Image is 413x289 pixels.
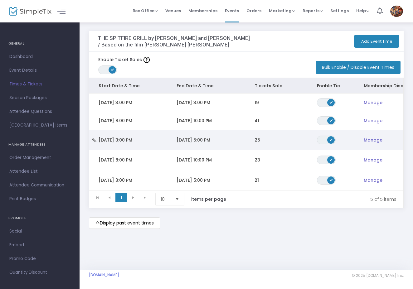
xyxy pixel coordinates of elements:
span: Dashboard [9,53,70,61]
span: Events [225,3,239,19]
th: Enable Ticket Sales [308,78,354,94]
span: [DATE] 3:00 PM [99,99,132,106]
a: [DOMAIN_NAME] [89,272,119,277]
span: Attendee Questions [9,108,70,116]
span: Promo Code [9,255,70,263]
span: [DATE] 5:00 PM [177,177,210,183]
span: Memberships [188,3,217,19]
span: [DATE] 8:00 PM [99,157,132,163]
th: Tickets Sold [245,78,308,94]
span: ON [330,158,333,161]
span: 10 [161,196,170,202]
span: [DATE] 8:00 PM [99,118,132,124]
span: [DATE] 10:00 PM [177,157,212,163]
span: Times & Tickets [9,80,70,88]
span: ON [330,138,333,141]
h3: THE SPITFIRE GRILL by [PERSON_NAME] and [PERSON_NAME] / Based on the film [PERSON_NAME] [PERSON_N... [98,35,252,48]
span: ON [330,101,333,104]
span: Print Badges [9,195,70,203]
span: Quantity Discount [9,268,70,277]
span: Season Packages [9,94,70,102]
span: [DATE] 3:00 PM [99,177,132,183]
span: ON [111,68,114,71]
span: Page 1 [115,193,127,202]
span: © 2025 [DOMAIN_NAME] Inc. [352,273,404,278]
span: ON [330,178,333,181]
button: Select [173,193,182,205]
span: Marketing [269,8,295,14]
span: Manage [364,157,382,163]
m-button: Display past event times [89,217,160,229]
span: [DATE] 3:00 PM [99,137,132,143]
img: question-mark [143,57,150,63]
span: Attendee List [9,167,70,176]
span: Order Management [9,154,70,162]
h4: MANAGE ATTENDEES [8,138,71,151]
span: [DATE] 10:00 PM [177,118,212,124]
label: Enable Ticket Sales [98,56,150,63]
span: 25 [255,137,260,143]
span: [DATE] 3:00 PM [177,99,210,106]
button: Add Event Time [354,35,399,48]
span: [DATE] 5:00 PM [177,137,210,143]
span: Box Office [133,8,158,14]
h4: PROMOTE [8,212,71,224]
span: Help [356,8,369,14]
span: Manage [364,118,382,124]
span: Social [9,227,70,235]
span: Venues [165,3,181,19]
label: items per page [191,196,226,202]
span: Event Details [9,66,70,75]
span: Attendee Communication [9,181,70,189]
span: [GEOGRAPHIC_DATA] Items [9,121,70,129]
button: Bulk Enable / Disable Event Times [316,61,401,74]
span: Reports [303,8,323,14]
div: Data table [89,78,403,190]
span: Settings [330,3,349,19]
span: Manage [364,137,382,143]
span: 41 [255,118,259,124]
th: Start Date & Time [89,78,167,94]
span: Manage [364,99,382,106]
kendo-pager-info: 1 - 5 of 5 items [239,193,396,205]
h4: GENERAL [8,37,71,50]
span: Embed [9,241,70,249]
span: 21 [255,177,259,183]
span: Manage [364,177,382,183]
span: 19 [255,99,259,106]
span: ON [330,119,333,122]
span: 23 [255,157,260,163]
th: End Date & Time [167,78,245,94]
span: Orders [246,3,261,19]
